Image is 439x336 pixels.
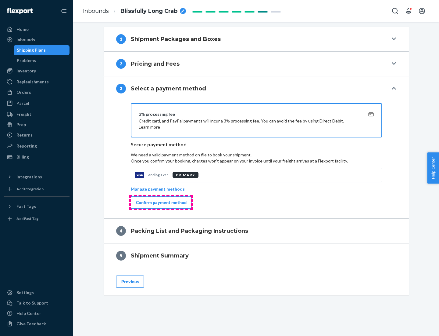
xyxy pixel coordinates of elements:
div: Home [16,26,29,32]
div: Talk to Support [16,300,48,306]
a: Add Fast Tag [4,214,70,224]
div: Billing [16,154,29,160]
button: Learn more [139,124,160,130]
div: Replenishments [16,79,49,85]
button: Open notifications [402,5,415,17]
div: Reporting [16,143,37,149]
div: Problems [17,57,36,64]
div: 1 [116,34,126,44]
h4: Select a payment method [131,85,206,93]
a: Home [4,24,70,34]
div: Integrations [16,174,42,180]
a: Inbounds [4,35,70,45]
a: Returns [4,130,70,140]
button: Give Feedback [4,319,70,329]
img: Flexport logo [7,8,33,14]
span: Blissfully Long Crab [120,7,177,15]
div: Settings [16,290,34,296]
div: Add Integration [16,186,44,192]
button: 4Packing List and Packaging Instructions [104,219,409,243]
div: Parcel [16,100,29,106]
a: Inbounds [83,8,109,14]
div: PRIMARY [173,172,198,178]
button: Close Navigation [57,5,70,17]
a: Orders [4,87,70,97]
p: We need a valid payment method on file to book your shipment. [131,152,382,164]
div: Shipping Plans [17,47,46,53]
ol: breadcrumbs [78,2,191,20]
p: Manage payment methods [131,186,185,192]
div: Give Feedback [16,321,46,327]
a: Problems [14,56,70,65]
div: Returns [16,132,33,138]
div: Inventory [16,68,36,74]
div: Inbounds [16,37,35,43]
div: Add Fast Tag [16,216,38,221]
a: Billing [4,152,70,162]
button: 1Shipment Packages and Boxes [104,27,409,51]
button: 2Pricing and Fees [104,52,409,76]
button: Fast Tags [4,202,70,211]
button: 3Select a payment method [104,76,409,101]
div: Orders [16,89,31,95]
a: Prep [4,120,70,130]
button: Open Search Box [389,5,401,17]
h4: Pricing and Fees [131,60,180,68]
h4: Packing List and Packaging Instructions [131,227,248,235]
p: Credit card, and PayPal payments will incur a 3% processing fee. You can avoid the fee by using D... [139,118,359,130]
a: Settings [4,288,70,298]
p: Secure payment method [131,141,382,148]
button: 5Shipment Summary [104,243,409,268]
h4: Shipment Summary [131,252,189,260]
p: Once you confirm your booking, charges won't appear on your invoice until your freight arrives at... [131,158,382,164]
div: Freight [16,111,31,117]
div: 5 [116,251,126,261]
p: ending 1211 [148,172,169,177]
button: Previous [116,276,144,288]
div: 4 [116,226,126,236]
div: Prep [16,122,26,128]
button: Help Center [427,152,439,184]
button: Open account menu [416,5,428,17]
h4: Shipment Packages and Boxes [131,35,221,43]
a: Talk to Support [4,298,70,308]
a: Inventory [4,66,70,76]
div: Fast Tags [16,203,36,210]
a: Add Integration [4,184,70,194]
a: Parcel [4,98,70,108]
a: Reporting [4,141,70,151]
div: 3% processing fee [139,111,359,117]
a: Shipping Plans [14,45,70,55]
div: 3 [116,84,126,93]
a: Freight [4,109,70,119]
div: Confirm payment method [136,199,187,206]
a: Help Center [4,309,70,318]
button: Confirm payment method [131,196,192,209]
div: Help Center [16,310,41,316]
div: 2 [116,59,126,69]
button: Integrations [4,172,70,182]
a: Replenishments [4,77,70,87]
